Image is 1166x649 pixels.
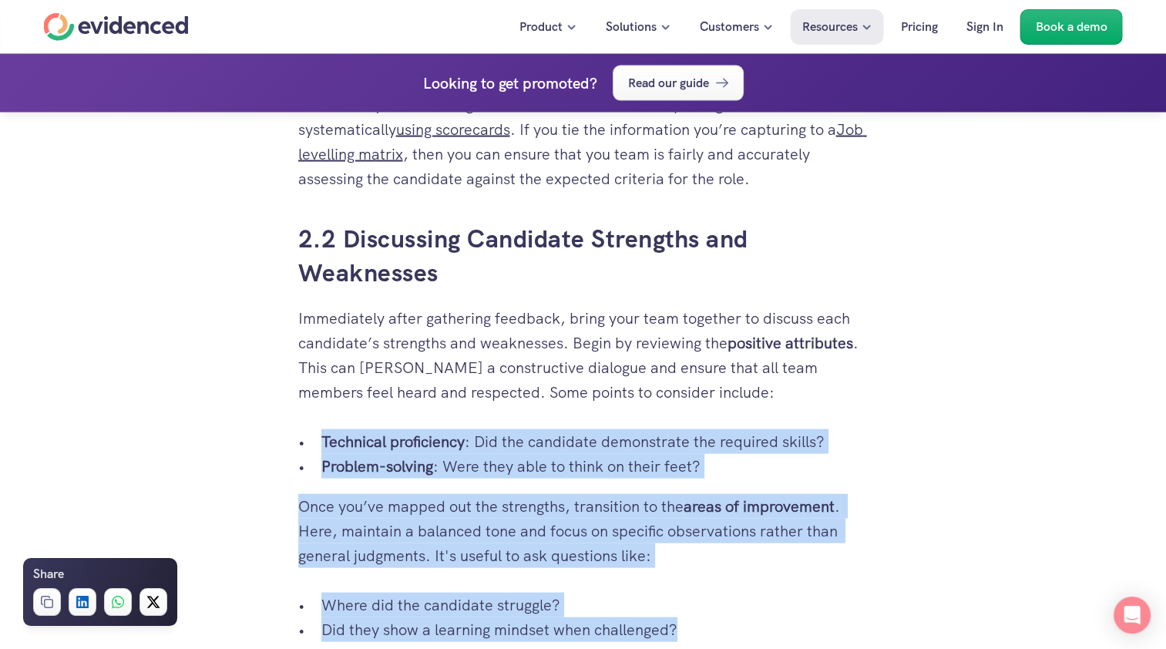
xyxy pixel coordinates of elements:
[1020,9,1123,45] a: Book a demo
[44,13,189,41] a: Home
[298,92,869,191] p: Make sure you’re running structured interviews and capturing information systematically . If you ...
[321,454,869,479] p: : Were they able to think on their feet?
[613,66,744,101] a: Read our guide
[727,333,853,353] strong: positive attributes
[298,223,755,290] a: 2.2 Discussing Candidate Strengths and Weaknesses
[33,564,64,584] h6: Share
[519,17,563,37] p: Product
[955,9,1015,45] a: Sign In
[396,119,510,140] a: using scorecards
[628,73,709,93] p: Read our guide
[700,17,759,37] p: Customers
[321,593,869,617] p: Where did the candidate struggle?
[298,306,869,405] p: Immediately after gathering feedback, bring your team together to discuss each candidate’s streng...
[1036,17,1107,37] p: Book a demo
[321,432,465,452] strong: Technical proficiency
[901,17,938,37] p: Pricing
[321,617,869,642] p: Did they show a learning mindset when challenged?
[1114,597,1151,634] div: Open Intercom Messenger
[889,9,949,45] a: Pricing
[423,71,597,96] h4: Looking to get promoted?
[321,456,433,476] strong: Problem-solving
[802,17,858,37] p: Resources
[298,494,869,568] p: Once you’ve mapped out the strengths, transition to the . Here, maintain a balanced tone and focu...
[321,429,869,454] p: : Did the candidate demonstrate the required skills?
[684,496,835,516] strong: areas of improvement
[606,17,657,37] p: Solutions
[966,17,1003,37] p: Sign In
